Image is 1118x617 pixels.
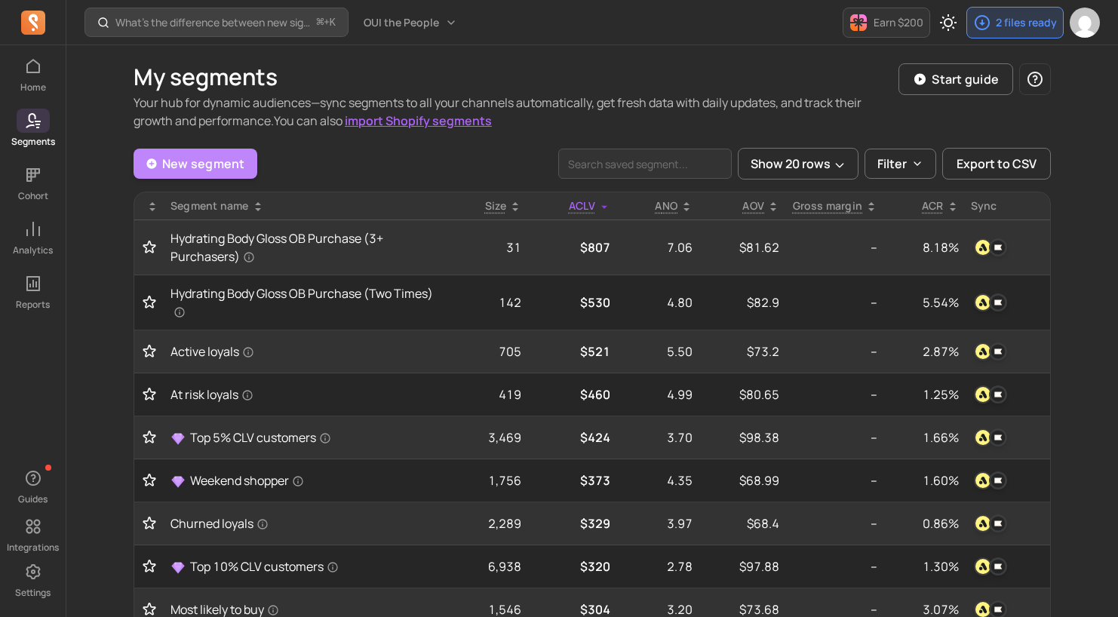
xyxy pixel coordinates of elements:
[170,385,433,404] a: At risk loyals
[7,542,59,554] p: Integrations
[974,514,992,533] img: attentive
[533,557,610,576] p: $320
[889,428,959,447] p: 1.66%
[190,471,304,490] span: Weekend shopper
[843,8,930,38] button: Earn $200
[140,602,158,617] button: Toggle favorite
[445,428,521,447] p: 3,469
[190,557,339,576] span: Top 10% CLV customers
[889,471,959,490] p: 1.60%
[274,112,492,129] span: You can also
[533,471,610,490] p: $373
[922,198,944,213] p: ACR
[533,385,610,404] p: $460
[1070,8,1100,38] img: avatar
[622,471,693,490] p: 4.35
[989,385,1007,404] img: klaviyo
[989,471,1007,490] img: klaviyo
[889,238,959,256] p: 8.18%
[622,342,693,361] p: 5.50
[13,244,53,256] p: Analytics
[140,430,158,445] button: Toggle favorite
[170,471,433,490] a: Weekend shopper
[558,149,732,179] input: search
[622,293,693,312] p: 4.80
[622,514,693,533] p: 3.97
[18,190,48,202] p: Cohort
[705,428,779,447] p: $98.38
[316,14,324,32] kbd: ⌘
[989,557,1007,576] img: klaviyo
[170,428,433,447] a: Top 5% CLV customers
[932,70,999,88] p: Start guide
[364,15,439,30] span: OUI the People
[170,284,433,321] a: Hydrating Body Gloss OB Purchase (Two Times)
[865,149,936,179] button: Filter
[170,342,433,361] a: Active loyals
[622,238,693,256] p: 7.06
[569,198,595,213] span: ACLV
[533,342,610,361] p: $521
[330,17,336,29] kbd: K
[889,385,959,404] p: 1.25%
[140,344,158,359] button: Toggle favorite
[170,514,433,533] a: Churned loyals
[655,198,677,213] span: ANO
[190,428,331,447] span: Top 5% CLV customers
[170,514,269,533] span: Churned loyals
[140,473,158,488] button: Toggle favorite
[889,557,959,576] p: 1.30%
[974,238,992,256] img: attentive
[445,238,521,256] p: 31
[971,554,1010,579] button: attentiveklaviyo
[345,112,492,129] a: import Shopify segments
[170,342,254,361] span: Active loyals
[996,15,1057,30] p: 2 files ready
[445,471,521,490] p: 1,756
[974,428,992,447] img: attentive
[170,229,433,266] a: Hydrating Body Gloss OB Purchase (3+ Purchasers)
[16,299,50,311] p: Reports
[84,8,349,37] button: What’s the difference between new signups and new customers?⌘+K
[445,342,521,361] p: 705
[898,63,1013,95] button: Start guide
[989,342,1007,361] img: klaviyo
[705,385,779,404] p: $80.65
[974,385,992,404] img: attentive
[742,198,764,213] p: AOV
[20,81,46,94] p: Home
[874,15,923,30] p: Earn $200
[791,471,877,490] p: --
[971,339,1010,364] button: attentiveklaviyo
[989,514,1007,533] img: klaviyo
[705,471,779,490] p: $68.99
[140,559,158,574] button: Toggle favorite
[738,148,858,180] button: Show 20 rows
[134,94,898,130] p: Your hub for dynamic audiences—sync segments to all your channels automatically, get fresh data w...
[791,514,877,533] p: --
[942,148,1051,180] button: Export to CSV
[971,290,1010,315] button: attentiveklaviyo
[533,514,610,533] p: $329
[622,557,693,576] p: 2.78
[18,493,48,505] p: Guides
[533,428,610,447] p: $424
[170,557,433,576] a: Top 10% CLV customers
[622,428,693,447] p: 3.70
[17,463,50,508] button: Guides
[445,557,521,576] p: 6,938
[170,385,253,404] span: At risk loyals
[989,428,1007,447] img: klaviyo
[957,155,1037,173] span: Export to CSV
[889,514,959,533] p: 0.86%
[791,385,877,404] p: --
[793,198,863,213] p: Gross margin
[966,7,1064,38] button: 2 files ready
[791,428,877,447] p: --
[705,342,779,361] p: $73.2
[533,293,610,312] p: $530
[140,295,158,310] button: Toggle favorite
[355,9,466,36] button: OUI the People
[889,342,959,361] p: 2.87%
[115,15,311,30] p: What’s the difference between new signups and new customers?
